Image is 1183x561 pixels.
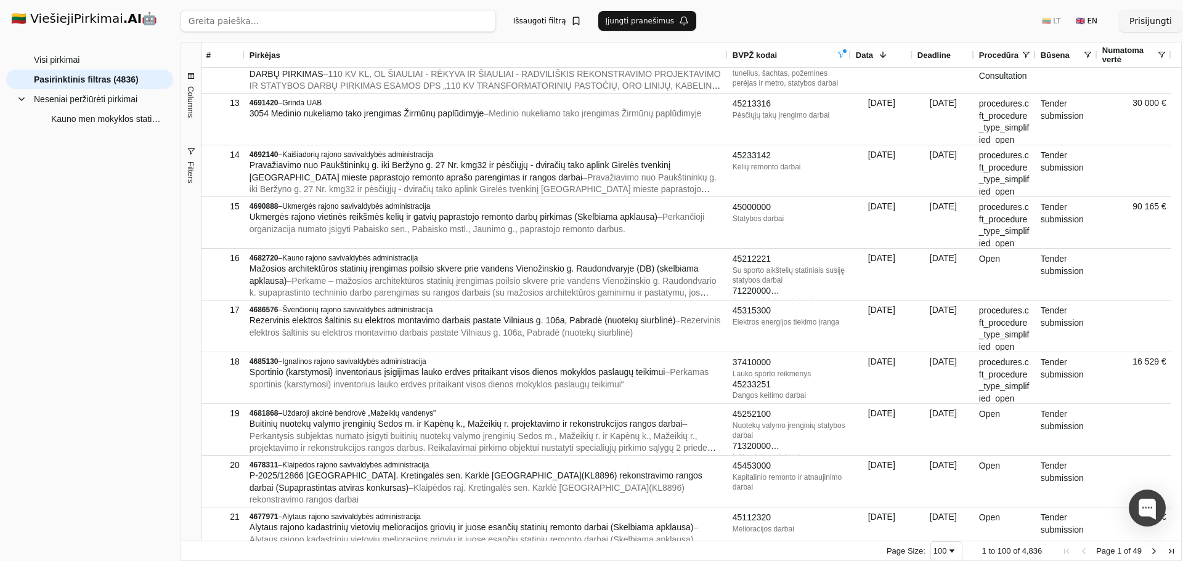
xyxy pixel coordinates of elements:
[250,367,665,377] span: Sportinio (karstymosi) inventoriaus įsigijimas lauko erdves pritaikant visos dienos mokyklos pasl...
[1097,507,1171,559] div: 56 694 €
[250,512,278,521] span: 4677971
[282,409,436,418] span: Uždaroji akcinė bendrovė „Mažeikių vandenys"
[506,11,588,31] button: Išsaugoti filtrą
[733,162,846,172] div: Kelių remonto darbai
[733,421,846,440] div: Nuotekų valymo įrenginių statybos darbai
[484,108,701,118] span: – Medinio nukeliamo tako įrengimas Žirmūnų paplūdimyje
[974,301,1036,352] div: procedures.cft_procedure_type_simplified_open
[1062,546,1071,556] div: First Page
[974,197,1036,248] div: procedures.cft_procedure_type_simplified_open
[1120,10,1182,32] button: Prisijungti
[733,357,846,369] div: 37410000
[206,508,240,526] div: 21
[1036,94,1097,145] div: Tender submission
[1068,11,1105,31] button: 🇬🇧 EN
[1036,352,1097,403] div: Tender submission
[974,42,1036,93] div: Preliminary Market Consultation
[913,507,974,559] div: [DATE]
[974,404,1036,455] div: Open
[250,57,701,79] span: 110 KV KL, OL ŠIAULIAI - RĖKYVA IR ŠIAULIAI - RADVILIŠKIS REKONSTRAVIMO PROJEKTAVIMO IR STATYBOS ...
[250,409,278,418] span: 4681868
[1097,197,1171,248] div: 90 165 €
[733,110,846,120] div: Pėsčiųjų takų įrengimo darbai
[250,172,717,206] span: – Pravažiavimo nuo Paukštininkų g. iki Beržyno g. 27 Nr. kmg32 ir pėsčiųjų - dviračių tako aplink...
[733,452,846,464] div: 71354300
[851,42,913,93] div: [DATE]
[1041,50,1070,60] span: Būsena
[913,145,974,196] div: [DATE]
[913,197,974,248] div: [DATE]
[186,161,195,183] span: Filters
[250,108,484,118] span: 3054 Medinio nukeliamo tako įrengimas Žirmūnų paplūdimyje
[851,352,913,403] div: [DATE]
[250,202,278,211] span: 4690888
[733,408,846,421] div: 45252100
[974,145,1036,196] div: procedures.cft_procedure_type_simplified_open
[250,201,723,211] div: –
[34,90,137,108] span: Neseniai peržiūrėti pirkimai
[282,254,418,262] span: Kauno rajono savivaldybės administracija
[988,546,995,555] span: to
[1036,507,1097,559] div: Tender submission
[250,264,699,286] span: Mažosios architektūros statinių įrengimas poilsio skvere prie vandens Vienožinskio g. Raudondvary...
[250,522,694,532] span: Alytaus rajono kadastrinių vietovių melioracijos griovių ir juose esančių statinių remonto darbai...
[1117,546,1121,555] span: 1
[250,419,683,429] span: Buitinių nuotekų valymo įrenginių Sedos m. ir Kapėnų k., Mažeikių r. projektavimo ir rekonstrukci...
[250,212,657,222] span: Ukmergės rajono vietinės reikšmės kelių ir gatvių paprastojo remonto darbų pirkimas (Skelbiama ap...
[206,198,240,216] div: 15
[974,94,1036,145] div: procedures.cft_procedure_type_simplified_open
[733,253,846,265] div: 45212221
[1149,546,1159,556] div: Next Page
[34,50,79,69] span: Visi pirkimai
[250,98,723,108] div: –
[856,50,873,60] span: Data
[733,440,846,453] div: 71320000
[34,70,139,89] span: Pasirinktinis filtras (4836)
[282,305,433,314] span: Švenčionių rajono savivaldybės administracija
[851,507,913,559] div: [DATE]
[250,212,704,234] span: – Perkančioji organizacija numato įsigyti Pabaisko sen., Pabaisko mstl., Jaunimo g., paprastojo r...
[206,146,240,164] div: 14
[1079,546,1089,556] div: Previous Page
[851,249,913,300] div: [DATE]
[733,201,846,214] div: 45000000
[1102,46,1157,64] span: Numatoma vertė
[250,357,278,366] span: 4685130
[982,546,986,555] span: 1
[186,86,195,118] span: Columns
[250,357,723,366] div: –
[282,202,430,211] span: Ukmergės rajono savivaldybės administracija
[1036,301,1097,352] div: Tender submission
[250,367,709,389] span: – Perkamas sportinis (karstymosi) inventorius lauko erdves pritaikant visos dienos mokyklos pasla...
[51,110,161,128] span: Kauno men mokyklos statinių komplekso (ukvr156969) tvoros (ukvr8473) paveldo tvarkymo darbai (res...
[206,405,240,422] div: 19
[250,419,716,477] span: – Perkantysis subjektas numato įsigyti buitinių nuotekų valymo įrenginių Sedos m., Mažeikių r. ir...
[250,254,278,262] span: 4682720
[206,249,240,267] div: 16
[1036,249,1097,300] div: Tender submission
[851,301,913,352] div: [DATE]
[733,59,846,88] div: Inžinerinių statinių, išskyrus tunelius, šachtas, požemines perėjas ir metro, statybos darbai
[282,99,322,107] span: Grinda UAB
[206,353,240,371] div: 18
[250,305,723,315] div: –
[974,456,1036,507] div: Open
[979,50,1018,60] span: Procedūra
[250,99,278,107] span: 4691420
[733,285,846,297] div: 71220000
[250,470,702,493] span: P-2025/12866 [GEOGRAPHIC_DATA]. Kretingalės sen. Karklė [GEOGRAPHIC_DATA](KL8896) rekonstravimo r...
[250,512,723,522] div: –
[1022,546,1043,555] span: 4,836
[1036,197,1097,248] div: Tender submission
[733,305,846,317] div: 45315300
[1013,546,1020,555] span: of
[1036,404,1097,455] div: Tender submission
[851,404,913,455] div: [DATE]
[733,50,777,60] span: BVPŽ kodai
[1036,42,1097,93] div: Proposal submission
[1097,352,1171,403] div: 16 529 €
[1036,456,1097,507] div: Tender submission
[282,461,429,469] span: Klaipėdos rajono savivaldybės administracija
[733,379,846,391] div: 45233251
[250,253,723,263] div: –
